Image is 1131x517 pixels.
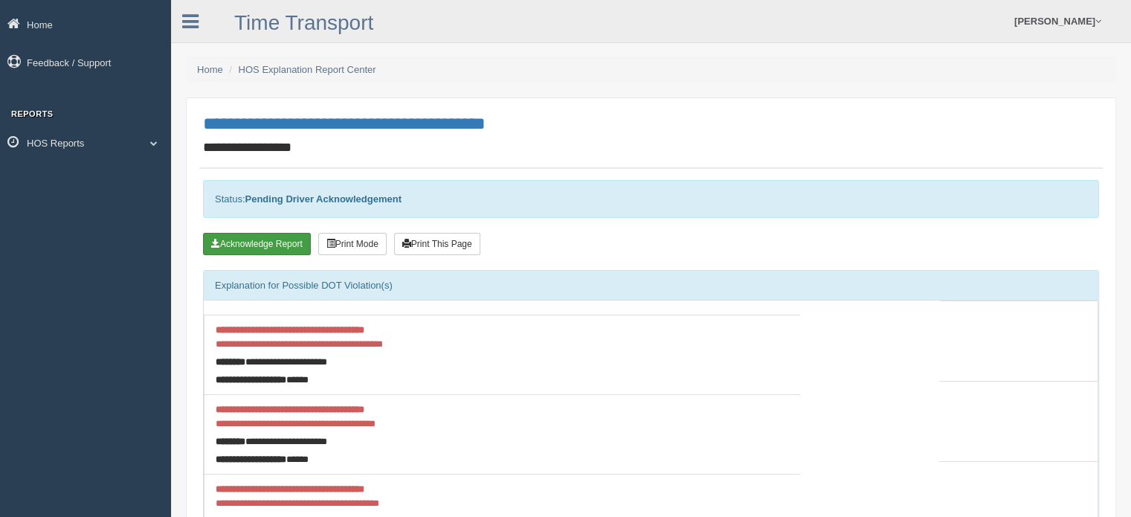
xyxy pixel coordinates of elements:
button: Print This Page [394,233,480,255]
a: Time Transport [234,11,373,34]
a: HOS Explanation Report Center [239,64,376,75]
div: Status: [203,180,1099,218]
strong: Pending Driver Acknowledgement [245,193,401,205]
a: Home [197,64,223,75]
button: Acknowledge Receipt [203,233,311,255]
button: Print Mode [318,233,387,255]
div: Explanation for Possible DOT Violation(s) [204,271,1098,301]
